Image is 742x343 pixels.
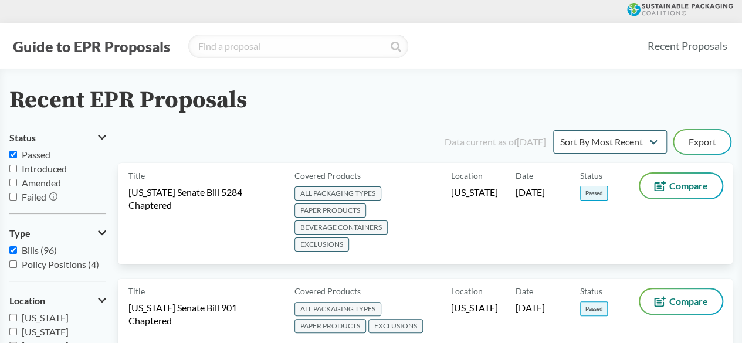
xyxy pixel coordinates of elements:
button: Compare [640,289,722,314]
span: Bills (96) [22,244,57,256]
span: Compare [669,181,708,191]
input: Failed [9,193,17,201]
input: Bills (96) [9,246,17,254]
span: Passed [580,186,608,201]
span: Status [9,133,36,143]
span: [US_STATE] Senate Bill 5284 Chaptered [128,186,280,212]
input: [US_STATE] [9,314,17,321]
span: EXCLUSIONS [368,319,423,333]
span: Amended [22,177,61,188]
span: PAPER PRODUCTS [294,319,366,333]
button: Location [9,291,106,311]
span: Location [451,285,483,297]
span: Title [128,285,145,297]
span: Type [9,228,31,239]
input: Find a proposal [188,35,408,58]
span: [DATE] [516,301,545,314]
span: Covered Products [294,169,361,182]
span: [US_STATE] [451,186,498,199]
input: Policy Positions (4) [9,260,17,268]
button: Type [9,223,106,243]
span: [US_STATE] [22,312,69,323]
span: Policy Positions (4) [22,259,99,270]
span: Date [516,169,533,182]
button: Compare [640,174,722,198]
button: Export [674,130,730,154]
input: Amended [9,179,17,186]
span: Passed [22,149,50,160]
h2: Recent EPR Proposals [9,87,247,114]
span: BEVERAGE CONTAINERS [294,220,388,235]
span: [US_STATE] Senate Bill 901 Chaptered [128,301,280,327]
span: Covered Products [294,285,361,297]
span: PAPER PRODUCTS [294,203,366,218]
span: Introduced [22,163,67,174]
span: Status [580,169,602,182]
input: Passed [9,151,17,158]
span: [DATE] [516,186,545,199]
span: Location [451,169,483,182]
button: Guide to EPR Proposals [9,37,174,56]
span: Failed [22,191,46,202]
span: ALL PACKAGING TYPES [294,302,381,316]
input: Introduced [9,165,17,172]
span: Date [516,285,533,297]
span: Status [580,285,602,297]
span: Compare [669,297,708,306]
span: [US_STATE] [451,301,498,314]
a: Recent Proposals [642,33,733,59]
span: Title [128,169,145,182]
span: EXCLUSIONS [294,237,349,252]
span: ALL PACKAGING TYPES [294,186,381,201]
input: [US_STATE] [9,328,17,335]
span: Location [9,296,45,306]
button: Status [9,128,106,148]
div: Data current as of [DATE] [445,135,546,149]
span: [US_STATE] [22,326,69,337]
span: Passed [580,301,608,316]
